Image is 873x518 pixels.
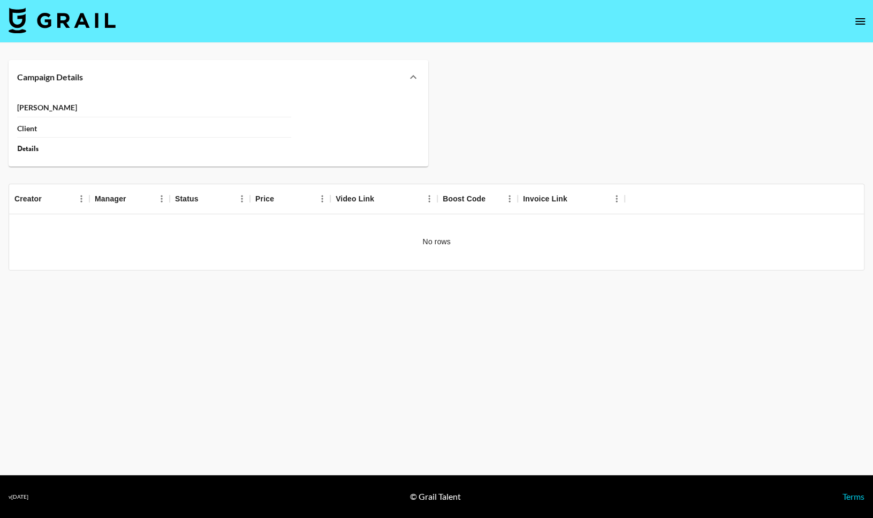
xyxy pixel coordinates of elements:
button: Menu [314,191,330,207]
strong: Campaign Details [17,72,83,82]
div: Details [17,144,291,154]
div: Boost Code [443,184,485,214]
button: open drawer [849,11,871,32]
div: Video Link [336,184,374,214]
div: Video Link [330,184,437,214]
button: Menu [421,191,437,207]
div: Invoice Link [523,184,567,214]
div: Manager [95,184,126,214]
div: Creator [14,184,42,214]
div: No rows [9,214,864,270]
button: Sort [42,191,57,206]
button: Menu [73,191,89,207]
button: Sort [274,191,289,206]
button: Sort [374,191,389,206]
button: Menu [234,191,250,207]
button: Sort [199,191,214,206]
div: Invoice Link [518,184,625,214]
div: Status [170,184,250,214]
div: Boost Code [437,184,518,214]
a: Terms [842,491,864,501]
button: Sort [567,191,582,206]
button: Menu [502,191,518,207]
div: Status [175,184,199,214]
div: Price [255,184,274,214]
strong: Client [17,124,37,133]
div: © Grail Talent [410,491,461,502]
strong: [PERSON_NAME] [17,103,77,112]
img: Grail Talent [9,7,116,33]
div: Campaign Details [9,60,428,94]
div: Price [250,184,330,214]
button: Menu [154,191,170,207]
div: Manager [89,184,170,214]
button: Sort [485,191,500,206]
div: v [DATE] [9,493,28,500]
button: Sort [126,191,141,206]
div: Creator [9,184,89,214]
button: Menu [609,191,625,207]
